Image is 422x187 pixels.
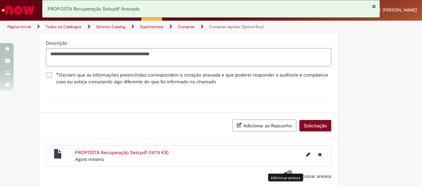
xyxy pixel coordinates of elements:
[295,173,331,179] span: Adicionar anexos
[299,120,331,131] button: Solicitação
[5,21,276,33] ul: Trilhas de página
[46,40,69,46] span: Descrição
[7,24,31,29] a: Página inicial
[209,24,264,29] a: Compras rápidas (Speed Buy)
[1,3,36,17] img: ServiceNow
[232,120,296,131] button: Adicionar ao Rascunho
[46,24,82,29] a: Todos os Catálogos
[302,149,314,160] button: Editar nome de arquivo PROPOSTA Recuperação Selo.pdf
[96,24,125,29] a: Service Catalog
[48,6,140,12] span: PROPOSTA Recuperação Selo.pdf Anexado
[268,174,303,182] div: Adicionar anexos
[372,4,376,9] button: Fechar Notificação
[178,24,195,29] a: Compras
[56,71,331,85] span: Declaro que as informações preenchidas correspondem a cotação anexada e que poderei responder a a...
[140,24,163,29] a: Suprimentos
[75,156,104,162] time: 28/08/2025 10:47:12
[282,168,294,184] button: Adicionar anexos
[314,149,326,160] button: Excluir PROPOSTA Recuperação Selo.pdf
[56,72,59,75] span: Obrigatório Preenchido
[46,48,331,66] textarea: Descrição
[75,156,104,162] span: Agora mesmo
[383,7,417,13] span: [PERSON_NAME]
[75,149,169,155] a: PROPOSTA Recuperação Selo.pdf (187.8 KB)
